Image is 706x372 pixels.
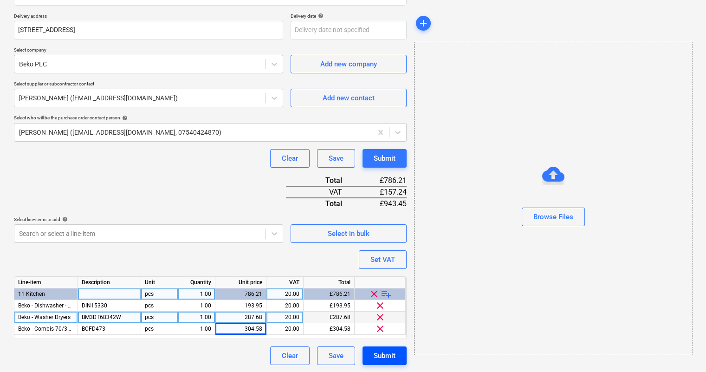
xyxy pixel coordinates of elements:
[14,216,283,222] div: Select line-items to add
[270,312,299,323] div: 20.00
[359,250,407,269] button: Set VAT
[18,314,71,320] span: Beko - Washer Dryers
[329,350,343,362] div: Save
[14,115,407,121] div: Select who will be the purchase order contact person
[304,312,355,323] div: £287.68
[270,149,310,168] button: Clear
[14,21,283,39] input: Delivery address
[323,92,375,104] div: Add new contact
[375,300,386,311] span: clear
[317,149,355,168] button: Save
[304,323,355,335] div: £304.58
[282,152,298,164] div: Clear
[304,277,355,288] div: Total
[182,300,211,312] div: 1.00
[215,277,266,288] div: Unit price
[182,323,211,335] div: 1.00
[357,175,406,186] div: £786.21
[304,288,355,300] div: £786.21
[78,323,141,335] div: BCFD473
[141,300,178,312] div: pcs
[219,300,262,312] div: 193.95
[141,312,178,323] div: pcs
[286,186,357,198] div: VAT
[141,323,178,335] div: pcs
[660,327,706,372] iframe: Chat Widget
[78,300,141,312] div: DIN15330
[414,42,693,355] div: Browse Files
[14,13,283,21] p: Delivery address
[18,291,45,297] span: 11 Kitchen
[14,81,283,89] p: Select supplier or subcontractor contact
[329,152,343,164] div: Save
[374,152,395,164] div: Submit
[219,312,262,323] div: 287.68
[357,198,406,209] div: £943.45
[291,13,407,19] div: Delivery date
[363,346,407,365] button: Submit
[141,277,178,288] div: Unit
[291,89,407,107] button: Add new contact
[375,312,386,323] span: clear
[120,115,128,121] span: help
[363,149,407,168] button: Submit
[178,277,215,288] div: Quantity
[317,346,355,365] button: Save
[182,312,211,323] div: 1.00
[533,211,573,223] div: Browse Files
[270,300,299,312] div: 20.00
[286,175,357,186] div: Total
[328,228,369,240] div: Select in bulk
[381,288,392,300] span: playlist_add
[270,323,299,335] div: 20.00
[286,198,357,209] div: Total
[522,208,585,226] button: Browse Files
[14,47,283,55] p: Select company
[375,323,386,334] span: clear
[357,186,406,198] div: £157.24
[60,216,68,222] span: help
[141,288,178,300] div: pcs
[78,312,141,323] div: BM3DT68342W
[418,18,429,29] span: add
[219,288,262,300] div: 786.21
[18,302,112,309] span: Beko - Dishwasher - 60cm - Integrated
[14,277,78,288] div: Line-item
[18,326,136,332] span: Beko - Combis 70/30 No Frost - Tall, Integrated,
[291,55,407,73] button: Add new company
[374,350,395,362] div: Submit
[78,277,141,288] div: Description
[219,323,262,335] div: 304.58
[369,288,380,300] span: clear
[370,254,395,266] div: Set VAT
[266,277,304,288] div: VAT
[182,288,211,300] div: 1.00
[291,21,407,39] input: Delivery date not specified
[282,350,298,362] div: Clear
[270,288,299,300] div: 20.00
[316,13,324,19] span: help
[270,346,310,365] button: Clear
[291,224,407,243] button: Select in bulk
[304,300,355,312] div: £193.95
[320,58,377,70] div: Add new company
